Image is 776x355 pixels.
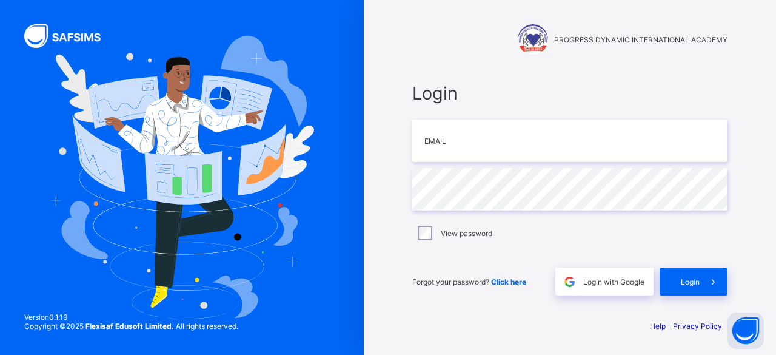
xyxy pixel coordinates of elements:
[491,277,526,286] a: Click here
[24,313,238,322] span: Version 0.1.19
[673,322,722,331] a: Privacy Policy
[24,24,115,48] img: SAFSIMS Logo
[441,229,492,238] label: View password
[563,275,577,289] img: google.396cfc9801f0270233282035f929180a.svg
[727,313,764,349] button: Open asap
[650,322,666,331] a: Help
[412,277,526,286] span: Forgot your password?
[681,277,700,286] span: Login
[85,322,174,331] strong: Flexisaf Edusoft Limited.
[412,83,727,104] span: Login
[554,35,727,44] span: PROGRESS DYNAMIC INTERNATIONAL ACADEMY
[583,277,644,286] span: Login with Google
[24,322,238,331] span: Copyright © 2025 All rights reserved.
[50,36,313,320] img: Hero Image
